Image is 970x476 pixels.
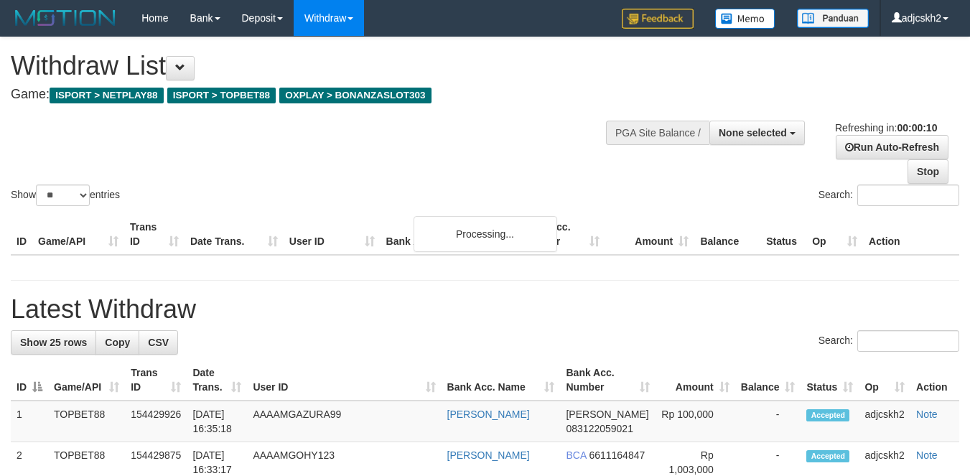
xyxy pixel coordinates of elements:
th: Bank Acc. Number: activate to sort column ascending [560,360,656,401]
th: Balance [694,214,760,255]
a: CSV [139,330,178,355]
td: - [735,401,801,442]
td: AAAAMGAZURA99 [247,401,441,442]
select: Showentries [36,185,90,206]
th: Bank Acc. Number [516,214,605,255]
th: User ID [284,214,381,255]
th: Bank Acc. Name: activate to sort column ascending [442,360,561,401]
span: OXPLAY > BONANZASLOT303 [279,88,432,103]
span: None selected [719,127,787,139]
span: CSV [148,337,169,348]
img: MOTION_logo.png [11,7,120,29]
a: [PERSON_NAME] [447,449,530,461]
th: Op: activate to sort column ascending [859,360,910,401]
span: ISPORT > NETPLAY88 [50,88,164,103]
img: Button%20Memo.svg [715,9,775,29]
th: Action [863,214,959,255]
td: 1 [11,401,48,442]
th: Status: activate to sort column ascending [801,360,859,401]
span: [PERSON_NAME] [566,409,648,420]
a: Show 25 rows [11,330,96,355]
th: Game/API [32,214,124,255]
th: Date Trans.: activate to sort column ascending [187,360,247,401]
th: Status [760,214,806,255]
td: [DATE] 16:35:18 [187,401,247,442]
th: Op [806,214,863,255]
td: Rp 100,000 [656,401,735,442]
span: Copy [105,337,130,348]
button: None selected [709,121,805,145]
h1: Latest Withdraw [11,295,959,324]
th: Amount: activate to sort column ascending [656,360,735,401]
a: Copy [95,330,139,355]
label: Search: [819,185,959,206]
th: Date Trans. [185,214,284,255]
span: Copy 083122059021 to clipboard [566,423,633,434]
th: Bank Acc. Name [381,214,517,255]
th: Game/API: activate to sort column ascending [48,360,125,401]
th: User ID: activate to sort column ascending [247,360,441,401]
img: panduan.png [797,9,869,28]
div: PGA Site Balance / [606,121,709,145]
label: Search: [819,330,959,352]
input: Search: [857,185,959,206]
a: Stop [908,159,948,184]
td: TOPBET88 [48,401,125,442]
th: ID: activate to sort column descending [11,360,48,401]
th: Trans ID [124,214,185,255]
td: adjcskh2 [859,401,910,442]
strong: 00:00:10 [897,122,937,134]
span: Show 25 rows [20,337,87,348]
td: 154429926 [125,401,187,442]
h1: Withdraw List [11,52,633,80]
span: Accepted [806,450,849,462]
a: [PERSON_NAME] [447,409,530,420]
th: Amount [605,214,694,255]
span: BCA [566,449,586,461]
div: Processing... [414,216,557,252]
a: Note [916,409,938,420]
th: Balance: activate to sort column ascending [735,360,801,401]
a: Note [916,449,938,461]
img: Feedback.jpg [622,9,694,29]
th: Trans ID: activate to sort column ascending [125,360,187,401]
span: Accepted [806,409,849,421]
span: ISPORT > TOPBET88 [167,88,276,103]
th: ID [11,214,32,255]
a: Run Auto-Refresh [836,135,948,159]
th: Action [910,360,959,401]
input: Search: [857,330,959,352]
label: Show entries [11,185,120,206]
span: Copy 6611164847 to clipboard [589,449,645,461]
h4: Game: [11,88,633,102]
span: Refreshing in: [835,122,937,134]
